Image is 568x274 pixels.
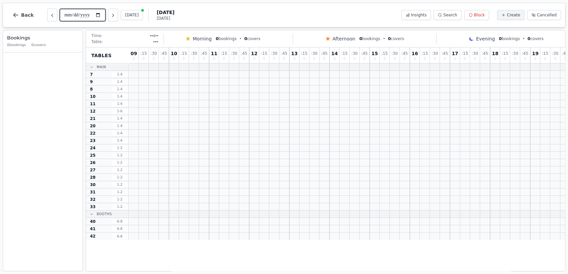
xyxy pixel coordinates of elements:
span: 0 [133,57,135,60]
span: : 45 [361,51,368,55]
span: covers [388,36,404,41]
span: Time: [91,33,102,38]
span: : 30 [472,51,478,55]
span: 30 [90,182,96,187]
span: 12 [251,51,257,56]
span: 1 - 4 [112,116,128,121]
span: 0 [474,57,476,60]
span: 0 [216,36,218,41]
span: : 45 [321,51,327,55]
span: 0 [223,57,225,60]
span: 0 [383,57,385,60]
span: 0 [359,36,362,41]
span: : 30 [512,51,518,55]
span: 0 [293,57,295,60]
span: : 30 [271,51,277,55]
span: 24 [90,145,96,151]
span: : 15 [502,51,508,55]
span: 1 - 4 [112,131,128,136]
span: 14 [331,51,338,56]
span: 0 covers [31,42,46,48]
h3: Bookings [7,34,79,41]
span: Main [97,64,106,70]
span: : 45 [401,51,408,55]
span: 0 [499,36,501,41]
span: 0 [534,57,536,60]
span: 0 [203,57,205,60]
span: 0 [414,57,416,60]
span: 15 [371,51,378,56]
span: 0 [323,57,325,60]
span: 11 [211,51,217,56]
span: : 15 [140,51,147,55]
span: 0 [554,57,556,60]
span: 0 [374,57,376,60]
span: : 45 [482,51,488,55]
span: 09 [130,51,137,56]
span: 41 [90,226,96,232]
span: bookings [359,36,380,41]
span: 1 - 4 [112,101,128,106]
span: 0 [283,57,285,60]
span: 0 [313,57,315,60]
span: • [523,36,525,41]
span: 1 - 2 [112,189,128,194]
span: 0 [343,57,345,60]
span: 20 [90,123,96,129]
span: 0 [423,57,425,60]
span: 1 - 4 [112,94,128,99]
span: 1 - 2 [112,197,128,202]
span: 0 [564,57,566,60]
span: : 30 [391,51,398,55]
span: 0 [353,57,355,60]
span: [DATE] [157,16,174,21]
span: 1 - 4 [112,72,128,77]
span: Insights [411,12,427,18]
span: : 45 [241,51,247,55]
span: 33 [90,204,96,210]
span: : 45 [442,51,448,55]
button: Search [434,10,461,20]
span: 32 [90,197,96,202]
span: : 45 [281,51,287,55]
span: 13 [291,51,297,56]
span: Create [507,12,520,18]
span: : 15 [381,51,388,55]
button: Next day [108,9,118,21]
span: 19 [532,51,538,56]
span: 0 [494,57,496,60]
span: 1 - 6 [112,109,128,114]
button: Back [7,7,39,23]
span: 40 [90,219,96,224]
span: 21 [90,116,96,121]
span: 0 [528,36,530,41]
span: 1 - 4 [112,138,128,143]
span: 6 - 8 [112,234,128,239]
span: Tables [91,52,112,59]
span: : 30 [351,51,358,55]
span: 0 [388,36,391,41]
span: --- [153,39,158,44]
span: 0 [163,57,165,60]
span: 0 [263,57,265,60]
span: : 15 [221,51,227,55]
span: : 30 [432,51,438,55]
span: : 15 [462,51,468,55]
button: [DATE] [121,10,143,20]
span: 0 [544,57,546,60]
span: 0 [524,57,526,60]
span: 25 [90,153,96,158]
span: [DATE] [157,9,174,16]
span: : 30 [191,51,197,55]
span: 0 [233,57,235,60]
span: : 15 [421,51,428,55]
span: 0 [504,57,506,60]
span: 0 [434,57,436,60]
span: 26 [90,160,96,165]
span: 0 [213,57,215,60]
span: 0 [273,57,275,60]
span: 0 [143,57,145,60]
span: 1 - 4 [112,79,128,84]
span: 27 [90,167,96,173]
span: • [383,36,385,41]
